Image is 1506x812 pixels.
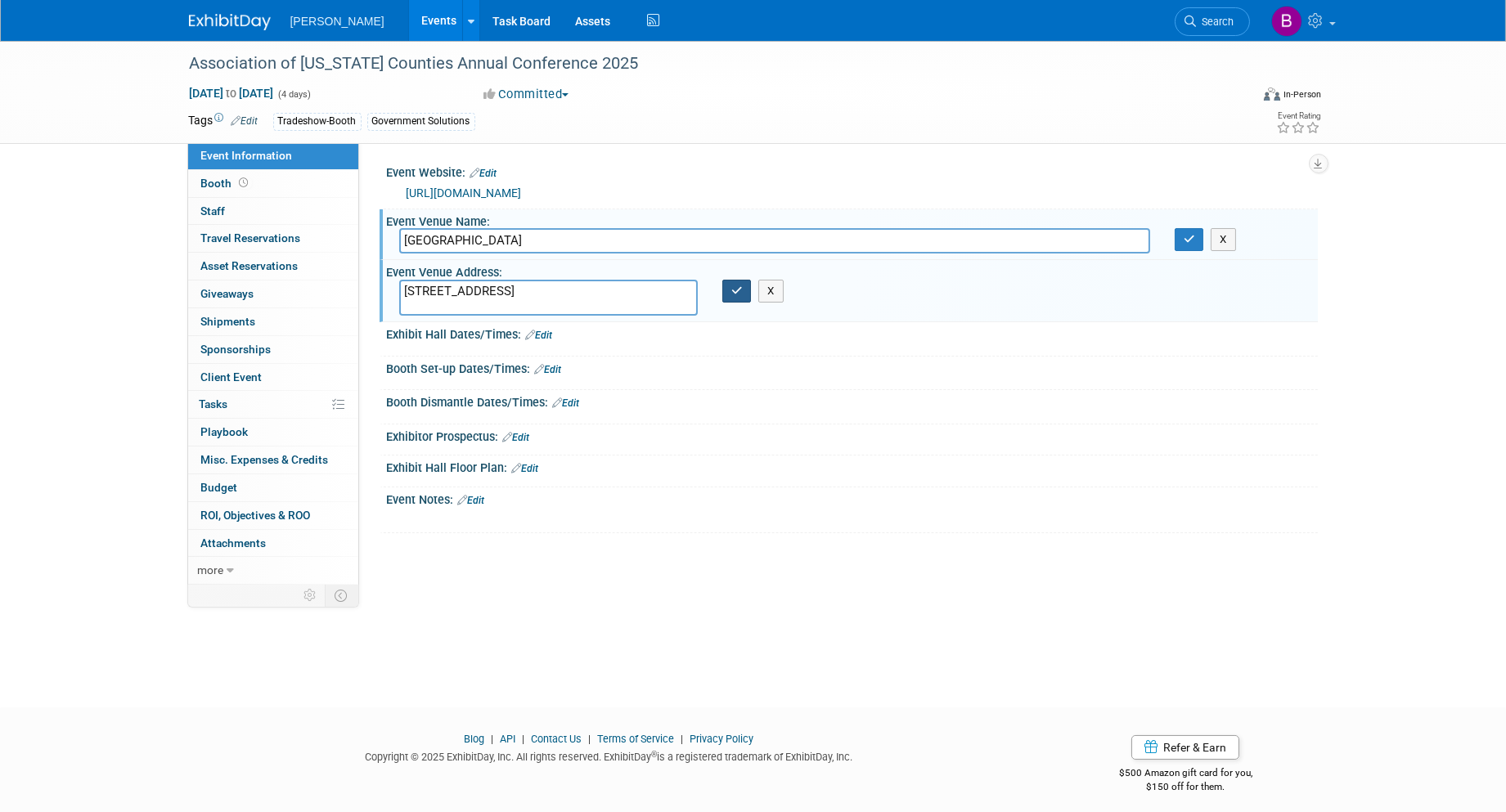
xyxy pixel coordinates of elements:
[290,15,384,28] span: [PERSON_NAME]
[387,209,1318,230] div: Event Venue Name:
[201,536,267,550] span: Attachments
[201,343,272,356] span: Sponsorships
[188,225,358,252] a: Travel Reservations
[387,487,1318,509] div: Event Notes:
[188,253,358,280] a: Asset Reservations
[651,750,657,759] sup: ®
[690,733,753,745] a: Privacy Policy
[553,397,580,409] a: Edit
[387,260,1318,280] div: Event Venue Address:
[387,322,1318,343] div: Exhibit Hall Dates/Times:
[188,280,358,307] a: Giveaways
[277,89,312,100] span: (4 days)
[535,364,562,375] a: Edit
[1153,85,1322,110] div: Event Format
[198,563,224,576] span: more
[1175,7,1250,36] a: Search
[201,509,311,522] span: ROI, Objectives & ROO
[188,142,358,169] a: Event Information
[387,160,1318,182] div: Event Website:
[201,370,263,384] span: Client Event
[367,113,475,130] div: Government Solutions
[518,733,528,745] span: |
[201,315,256,328] span: Shipments
[236,177,252,189] span: Booth not reserved yet
[201,231,301,244] span: Travel Reservations
[188,364,358,391] a: Client Event
[224,87,240,100] span: to
[188,170,358,197] a: Booth
[188,198,358,225] a: Staff
[189,14,271,30] img: ExhibitDay
[1054,756,1318,793] div: $500 Amazon gift card for you,
[201,481,238,494] span: Budget
[325,585,358,606] td: Toggle Event Tabs
[458,495,485,506] a: Edit
[512,463,539,474] a: Edit
[500,733,515,745] a: API
[1276,112,1320,120] div: Event Rating
[1211,228,1236,251] button: X
[387,357,1318,378] div: Booth Set-up Dates/Times:
[1131,735,1239,760] a: Refer & Earn
[188,530,358,557] a: Attachments
[464,733,484,745] a: Blog
[188,446,358,473] a: Misc. Expenses & Credits
[201,453,329,466] span: Misc. Expenses & Credits
[201,177,252,190] span: Booth
[200,397,228,410] span: Tasks
[597,733,674,745] a: Terms of Service
[188,391,358,418] a: Tasks
[531,733,582,745] a: Contact Us
[387,424,1318,446] div: Exhibitor Prospectus:
[526,330,553,341] a: Edit
[478,86,575,103] button: Committed
[487,733,497,745] span: |
[387,455,1318,477] div: Exhibit Hall Floor Plan:
[1054,780,1318,794] div: $150 off for them.
[189,86,275,101] span: [DATE] [DATE]
[677,733,687,745] span: |
[201,259,299,272] span: Asset Reservations
[387,390,1318,411] div: Booth Dismantle Dates/Times:
[188,474,358,501] a: Budget
[1271,6,1302,37] img: Buse Onen
[201,425,249,438] span: Playbook
[184,49,1225,79] div: Association of [US_STATE] Counties Annual Conference 2025
[188,308,358,335] a: Shipments
[188,557,358,584] a: more
[407,186,522,200] a: [URL][DOMAIN_NAME]
[584,733,595,745] span: |
[232,115,258,127] a: Edit
[273,113,362,130] div: Tradeshow-Booth
[1264,87,1280,101] img: Format-Inperson.png
[503,432,530,443] a: Edit
[1197,16,1234,28] span: Search
[758,280,784,303] button: X
[470,168,497,179] a: Edit
[188,502,358,529] a: ROI, Objectives & ROO
[188,419,358,446] a: Playbook
[189,746,1030,765] div: Copyright © 2025 ExhibitDay, Inc. All rights reserved. ExhibitDay is a registered trademark of Ex...
[1283,88,1321,101] div: In-Person
[201,287,254,300] span: Giveaways
[297,585,326,606] td: Personalize Event Tab Strip
[201,149,293,162] span: Event Information
[188,336,358,363] a: Sponsorships
[201,204,226,218] span: Staff
[189,112,258,131] td: Tags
